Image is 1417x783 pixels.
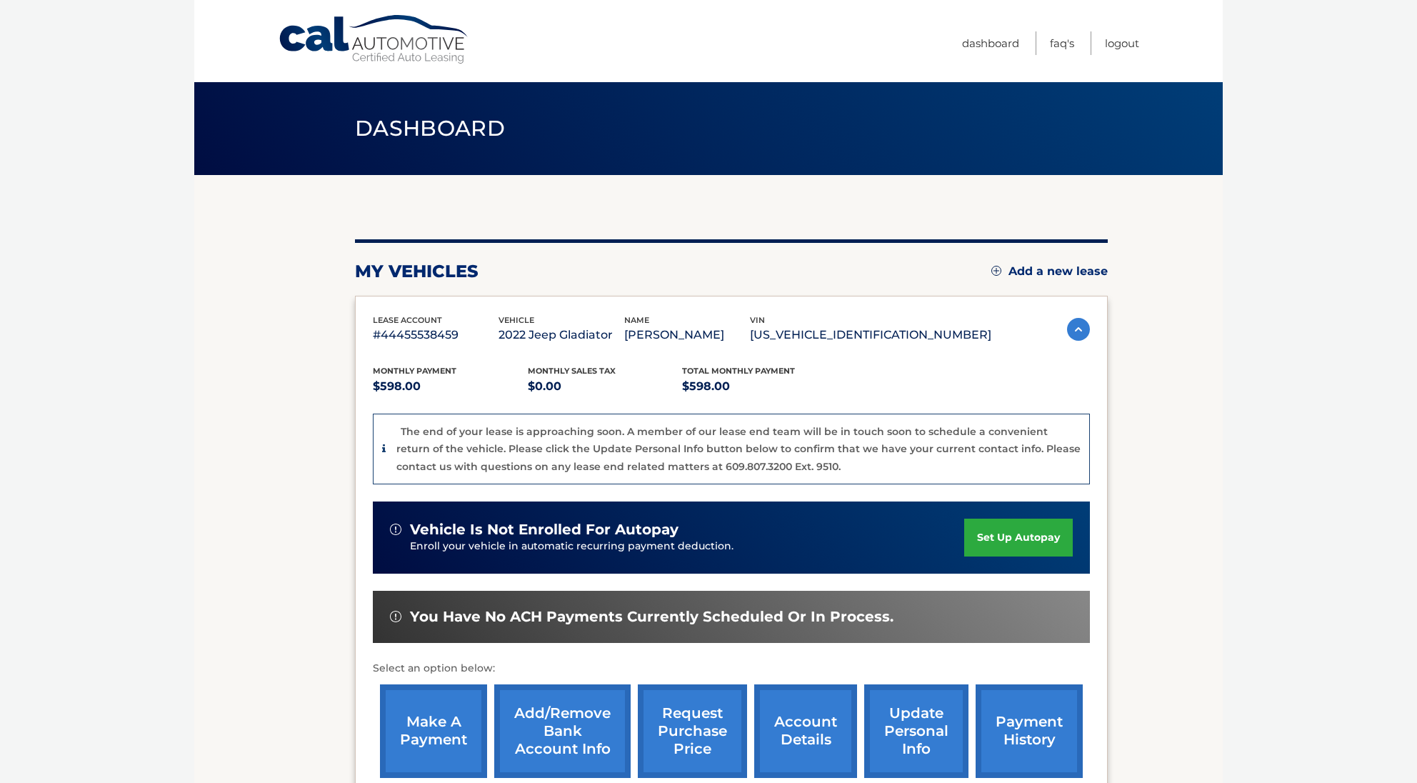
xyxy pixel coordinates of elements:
p: #44455538459 [373,325,499,345]
a: set up autopay [964,519,1073,557]
img: alert-white.svg [390,611,401,622]
p: 2022 Jeep Gladiator [499,325,624,345]
span: Monthly Payment [373,366,456,376]
a: Dashboard [962,31,1019,55]
a: request purchase price [638,684,747,778]
img: accordion-active.svg [1067,318,1090,341]
a: Add a new lease [991,264,1108,279]
p: [US_VEHICLE_IDENTIFICATION_NUMBER] [750,325,991,345]
a: Cal Automotive [278,14,471,65]
span: lease account [373,315,442,325]
img: add.svg [991,266,1001,276]
span: Dashboard [355,115,505,141]
span: vehicle is not enrolled for autopay [410,521,679,539]
p: Select an option below: [373,660,1090,677]
a: account details [754,684,857,778]
span: You have no ACH payments currently scheduled or in process. [410,608,893,626]
a: update personal info [864,684,968,778]
span: vehicle [499,315,534,325]
img: alert-white.svg [390,524,401,535]
p: [PERSON_NAME] [624,325,750,345]
p: $598.00 [682,376,837,397]
a: FAQ's [1050,31,1074,55]
p: Enroll your vehicle in automatic recurring payment deduction. [410,539,964,554]
h2: my vehicles [355,261,479,282]
a: make a payment [380,684,487,778]
p: $0.00 [528,376,683,397]
span: Monthly sales Tax [528,366,616,376]
a: payment history [976,684,1083,778]
p: $598.00 [373,376,528,397]
span: name [624,315,649,325]
a: Add/Remove bank account info [494,684,631,778]
span: vin [750,315,765,325]
a: Logout [1105,31,1139,55]
span: Total Monthly Payment [682,366,795,376]
p: The end of your lease is approaching soon. A member of our lease end team will be in touch soon t... [396,425,1081,473]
